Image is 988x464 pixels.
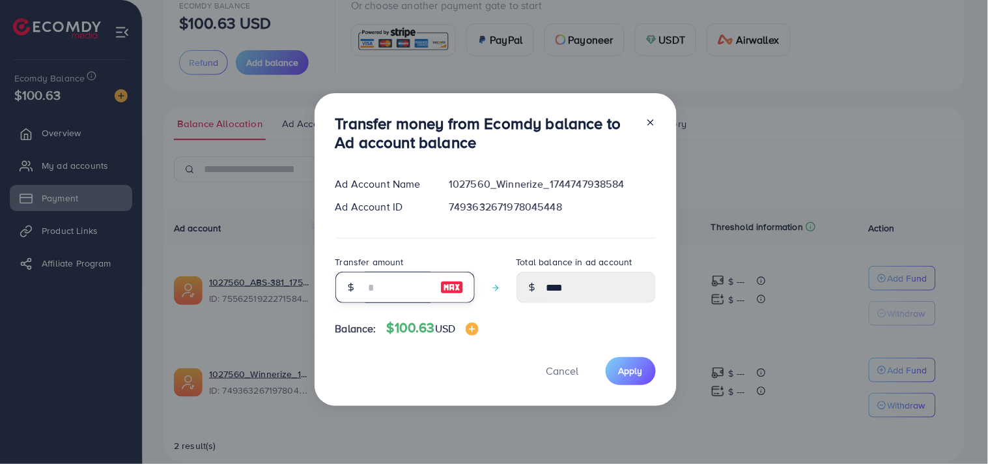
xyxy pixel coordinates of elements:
[466,323,479,336] img: image
[387,320,479,336] h4: $100.63
[325,177,439,192] div: Ad Account Name
[335,321,376,336] span: Balance:
[440,280,464,295] img: image
[933,405,978,454] iframe: Chat
[619,364,643,377] span: Apply
[516,255,632,268] label: Total balance in ad account
[335,255,404,268] label: Transfer amount
[325,199,439,214] div: Ad Account ID
[530,357,595,385] button: Cancel
[438,199,666,214] div: 7493632671978045448
[435,321,455,336] span: USD
[606,357,656,385] button: Apply
[335,114,635,152] h3: Transfer money from Ecomdy balance to Ad account balance
[546,364,579,378] span: Cancel
[438,177,666,192] div: 1027560_Winnerize_1744747938584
